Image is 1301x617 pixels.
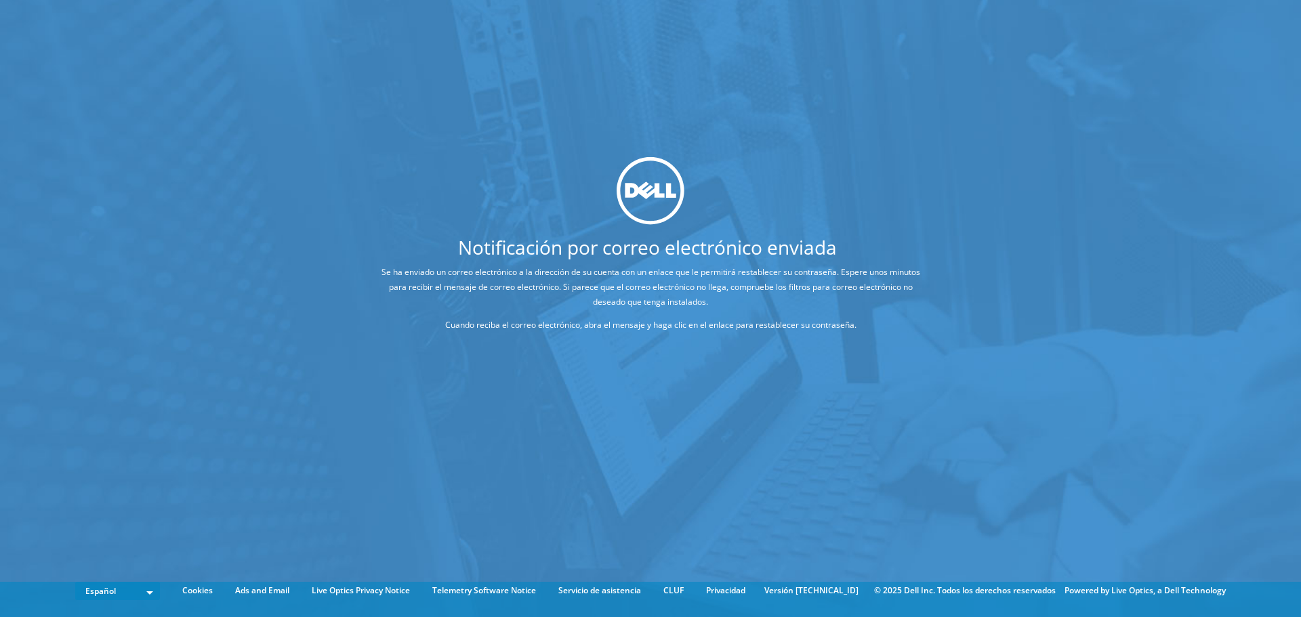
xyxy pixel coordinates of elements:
[422,583,546,598] a: Telemetry Software Notice
[758,583,865,598] li: Versión [TECHNICAL_ID]
[548,583,651,598] a: Servicio de asistencia
[376,265,925,310] p: Se ha enviado un correo electrónico a la dirección de su cuenta con un enlace que le permitirá re...
[867,583,1062,598] li: © 2025 Dell Inc. Todos los derechos reservados
[302,583,420,598] a: Live Optics Privacy Notice
[653,583,694,598] a: CLUF
[376,318,925,333] p: Cuando reciba el correo electrónico, abra el mensaje y haga clic en el enlace para restablecer su...
[1065,583,1226,598] li: Powered by Live Optics, a Dell Technology
[172,583,223,598] a: Cookies
[325,238,969,257] h1: Notificación por correo electrónico enviada
[617,157,684,225] img: dell_svg_logo.svg
[225,583,300,598] a: Ads and Email
[696,583,756,598] a: Privacidad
